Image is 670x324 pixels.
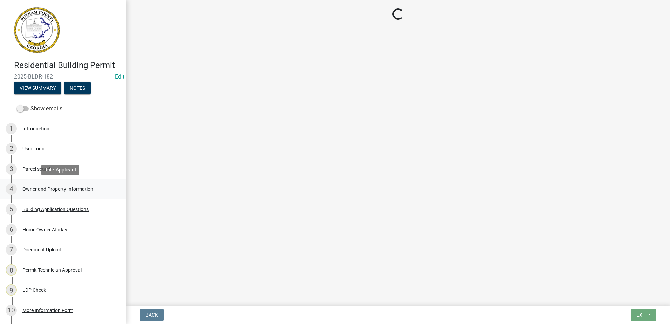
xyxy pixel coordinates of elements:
div: 9 [6,284,17,296]
div: Parcel search [22,167,52,171]
wm-modal-confirm: Notes [64,86,91,91]
div: 4 [6,183,17,195]
span: Back [145,312,158,318]
div: Introduction [22,126,49,131]
div: Owner and Property Information [22,187,93,191]
div: Document Upload [22,247,61,252]
div: Permit Technician Approval [22,268,82,272]
wm-modal-confirm: Edit Application Number [115,73,124,80]
span: Exit [636,312,647,318]
label: Show emails [17,104,62,113]
div: Home Owner Affidavit [22,227,70,232]
img: Putnam County, Georgia [14,7,60,53]
div: 8 [6,264,17,276]
div: Role: Applicant [41,165,79,175]
div: User Login [22,146,46,151]
h4: Residential Building Permit [14,60,121,70]
div: 5 [6,204,17,215]
div: 2 [6,143,17,154]
div: Building Application Questions [22,207,89,212]
button: View Summary [14,82,61,94]
div: 7 [6,244,17,255]
div: 10 [6,305,17,316]
span: 2025-BLDR-182 [14,73,112,80]
button: Back [140,309,164,321]
div: LDP Check [22,288,46,292]
a: Edit [115,73,124,80]
div: More Information Form [22,308,73,313]
div: 3 [6,163,17,175]
div: 1 [6,123,17,134]
wm-modal-confirm: Summary [14,86,61,91]
button: Notes [64,82,91,94]
button: Exit [631,309,656,321]
div: 6 [6,224,17,235]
